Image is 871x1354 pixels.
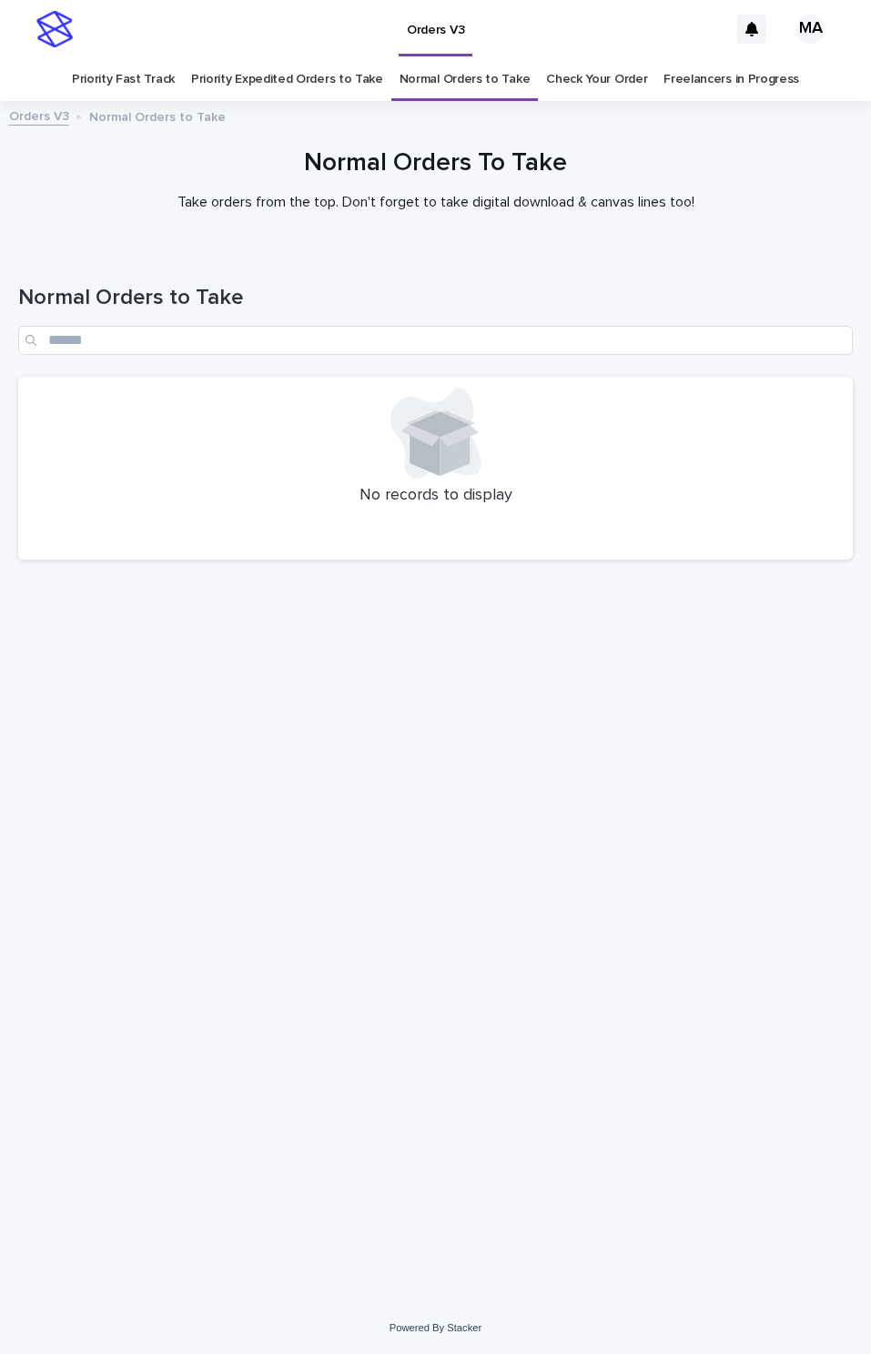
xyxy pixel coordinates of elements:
[663,58,799,101] a: Freelancers in Progress
[72,58,175,101] a: Priority Fast Track
[546,58,647,101] a: Check Your Order
[89,106,226,126] p: Normal Orders to Take
[9,105,69,126] a: Orders V3
[36,11,73,47] img: stacker-logo-s-only.png
[18,148,853,179] h1: Normal Orders To Take
[191,58,383,101] a: Priority Expedited Orders to Take
[796,15,825,44] div: MA
[390,1322,481,1333] a: Powered By Stacker
[29,486,842,506] p: No records to display
[72,194,800,211] p: Take orders from the top. Don't forget to take digital download & canvas lines too!
[18,326,853,355] input: Search
[400,58,531,101] a: Normal Orders to Take
[18,285,853,311] h1: Normal Orders to Take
